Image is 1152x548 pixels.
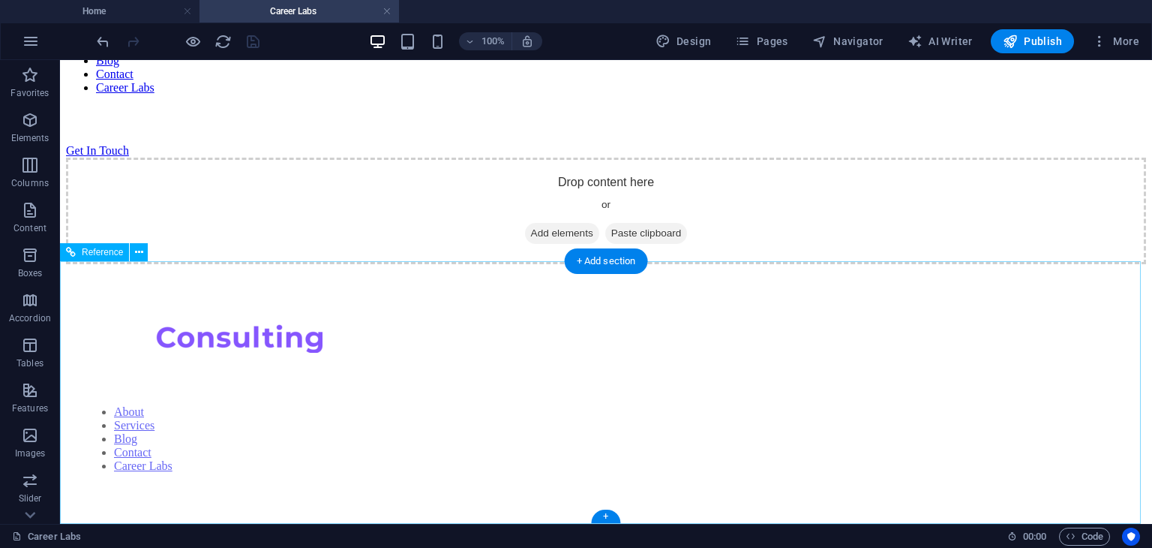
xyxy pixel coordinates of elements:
i: Reload page [214,33,232,50]
button: Code [1059,528,1110,546]
span: Reference [82,248,123,257]
p: Columns [11,177,49,189]
p: Features [12,402,48,414]
h6: Session time [1007,528,1047,546]
h4: Career Labs [199,3,399,20]
span: Pages [735,34,787,49]
button: Navigator [806,29,889,53]
p: Favorites [10,87,49,99]
span: Code [1066,528,1103,546]
span: More [1092,34,1139,49]
button: Click here to leave preview mode and continue editing [184,32,202,50]
p: Boxes [18,267,43,279]
p: Slider [19,492,42,504]
button: undo [94,32,112,50]
span: Design [655,34,712,49]
div: Drop content here [6,98,1086,204]
span: Add elements [465,163,539,184]
span: Publish [1003,34,1062,49]
p: Content [13,222,46,234]
p: Tables [16,357,43,369]
p: Images [15,447,46,459]
span: : [1033,531,1036,542]
span: Navigator [812,34,883,49]
span: AI Writer [907,34,973,49]
span: 00 00 [1023,528,1046,546]
h6: 100% [481,32,505,50]
button: reload [214,32,232,50]
button: Publish [991,29,1074,53]
p: Accordion [9,312,51,324]
p: Elements [11,132,49,144]
span: Paste clipboard [545,163,628,184]
i: On resize automatically adjust zoom level to fit chosen device. [520,35,534,48]
a: Click to cancel selection. Double-click to open Pages [12,528,81,546]
button: Usercentrics [1122,528,1140,546]
button: Design [649,29,718,53]
div: + Add section [565,248,648,274]
div: + [591,510,620,523]
button: Pages [729,29,793,53]
div: Design (Ctrl+Alt+Y) [649,29,718,53]
button: AI Writer [901,29,979,53]
button: More [1086,29,1145,53]
i: Undo: Change pages (Ctrl+Z) [94,33,112,50]
button: 100% [459,32,512,50]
